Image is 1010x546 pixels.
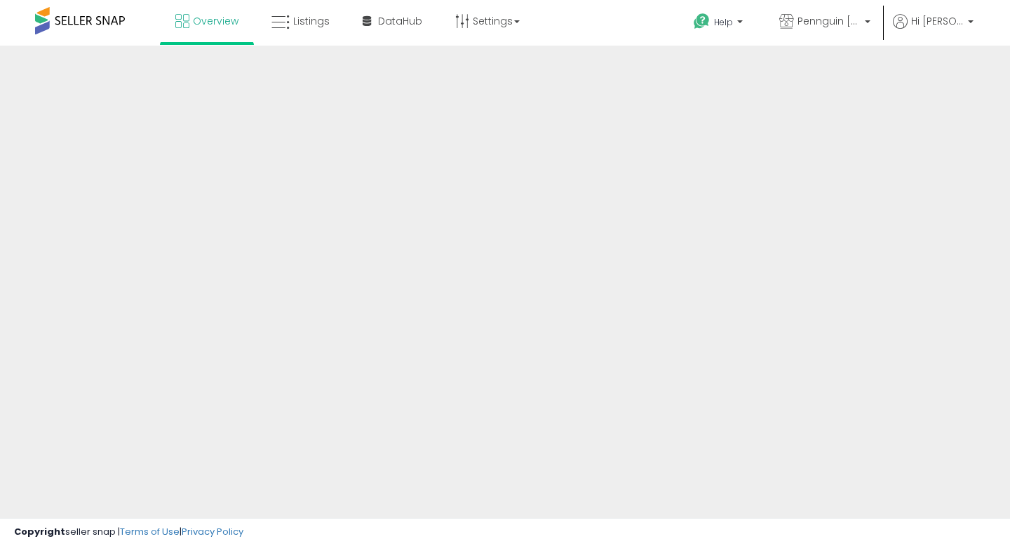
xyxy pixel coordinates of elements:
[14,526,243,539] div: seller snap | |
[293,14,330,28] span: Listings
[378,14,422,28] span: DataHub
[714,16,733,28] span: Help
[120,525,180,538] a: Terms of Use
[682,2,757,46] a: Help
[182,525,243,538] a: Privacy Policy
[893,14,974,46] a: Hi [PERSON_NAME]
[14,525,65,538] strong: Copyright
[797,14,861,28] span: Pennguin [GEOGRAPHIC_DATA]
[193,14,238,28] span: Overview
[693,13,711,30] i: Get Help
[911,14,964,28] span: Hi [PERSON_NAME]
